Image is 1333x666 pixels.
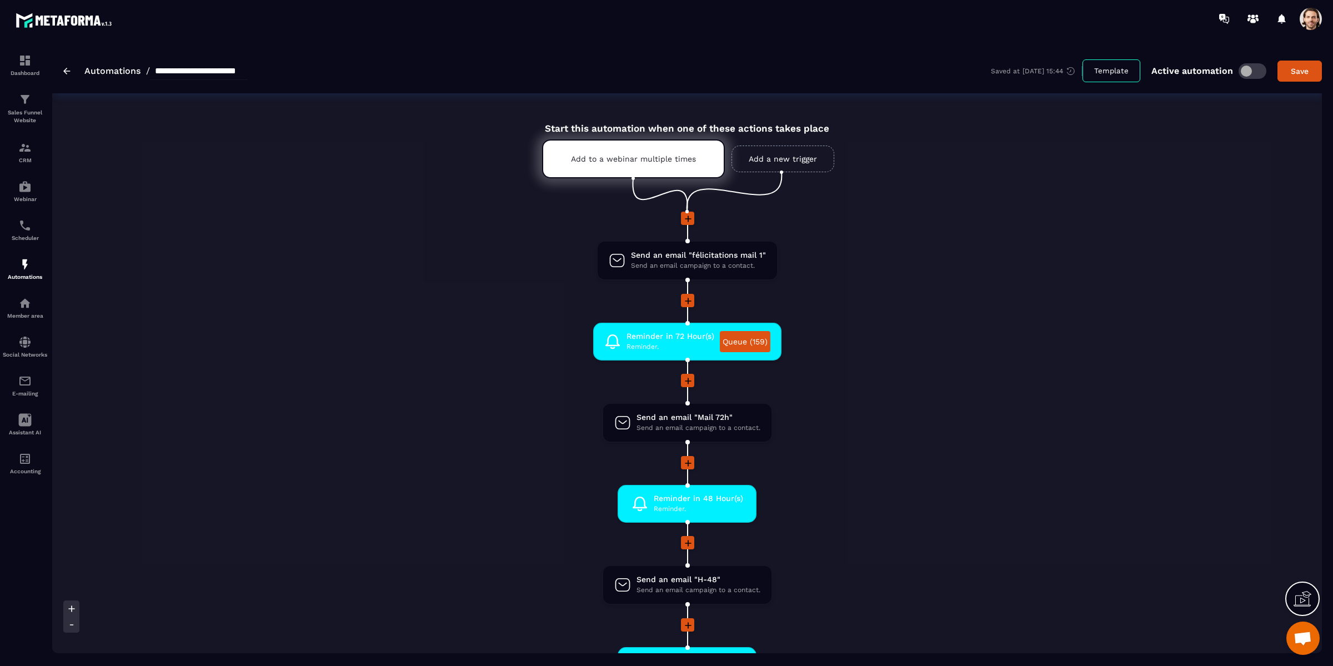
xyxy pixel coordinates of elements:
[3,327,47,366] a: social-networksocial-networkSocial Networks
[991,66,1083,76] div: Saved at
[18,219,32,232] img: scheduler
[3,390,47,397] p: E-mailing
[3,444,47,483] a: accountantaccountantAccounting
[637,585,760,595] span: Send an email campaign to a contact.
[18,335,32,349] img: social-network
[18,374,32,388] img: email
[631,261,766,271] span: Send an email campaign to a contact.
[3,84,47,133] a: formationformationSales Funnel Website
[627,331,714,342] span: Reminder in 72 Hour(s)
[631,250,766,261] span: Send an email "félicitations mail 1"
[18,93,32,106] img: formation
[3,405,47,444] a: Assistant AI
[3,109,47,124] p: Sales Funnel Website
[3,366,47,405] a: emailemailE-mailing
[18,452,32,465] img: accountant
[3,288,47,327] a: automationsautomationsMember area
[18,141,32,154] img: formation
[18,54,32,67] img: formation
[1083,59,1140,82] button: Template
[3,196,47,202] p: Webinar
[637,423,760,433] span: Send an email campaign to a contact.
[571,154,696,163] p: Add to a webinar multiple times
[627,342,714,352] span: Reminder.
[720,331,770,352] a: Queue (159)
[3,157,47,163] p: CRM
[3,46,47,84] a: formationformationDashboard
[654,493,743,504] span: Reminder in 48 Hour(s)
[3,70,47,76] p: Dashboard
[3,468,47,474] p: Accounting
[3,133,47,172] a: formationformationCRM
[731,146,834,172] a: Add a new trigger
[3,429,47,435] p: Assistant AI
[18,297,32,310] img: automations
[637,412,760,423] span: Send an email "Mail 72h"
[654,504,743,514] span: Reminder.
[1023,67,1063,75] p: [DATE] 15:44
[1151,66,1233,76] p: Active automation
[514,110,860,134] div: Start this automation when one of these actions takes place
[3,172,47,211] a: automationsautomationsWebinar
[63,68,71,74] img: arrow
[1286,622,1320,655] div: Open chat
[146,66,150,76] span: /
[18,180,32,193] img: automations
[637,574,760,585] span: Send an email "H-48"
[3,352,47,358] p: Social Networks
[3,274,47,280] p: Automations
[84,66,141,76] a: Automations
[1277,61,1322,82] button: Save
[1285,66,1315,77] div: Save
[18,258,32,271] img: automations
[3,235,47,241] p: Scheduler
[3,249,47,288] a: automationsautomationsAutomations
[3,211,47,249] a: schedulerschedulerScheduler
[16,10,116,31] img: logo
[3,313,47,319] p: Member area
